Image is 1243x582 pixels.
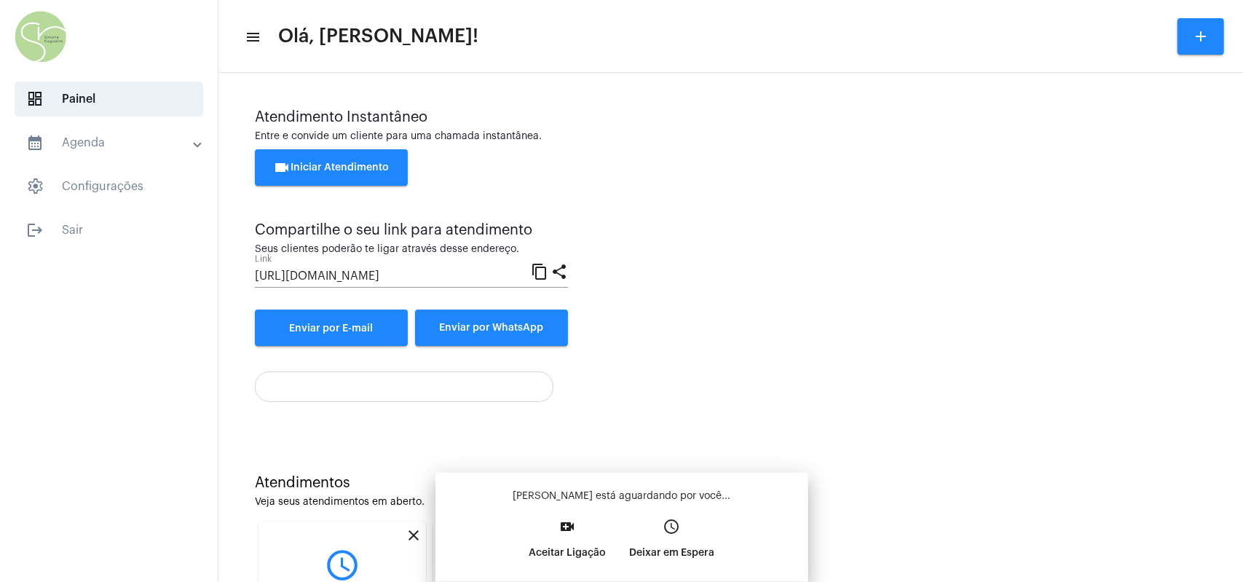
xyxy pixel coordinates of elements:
p: [PERSON_NAME] está aguardando por você... [447,489,797,503]
span: sidenav icon [26,90,44,108]
button: Aceitar Ligação [517,514,617,576]
p: Deixar em Espera [629,540,714,566]
span: sidenav icon [26,178,44,195]
mat-icon: videocam [274,159,291,176]
span: Configurações [15,169,203,204]
mat-icon: close [405,527,422,544]
mat-icon: access_time [663,518,681,535]
mat-icon: sidenav icon [26,221,44,239]
div: Veja seus atendimentos em aberto. [255,497,1207,508]
span: Sair [15,213,203,248]
span: Painel [15,82,203,117]
img: 6c98f6a9-ac7b-6380-ee68-2efae92deeed.jpg [12,7,70,66]
mat-icon: video_call [559,518,576,535]
div: Atendimentos [255,475,1207,491]
div: Atendimento Instantâneo [255,109,1207,125]
button: Deixar em Espera [617,514,726,576]
mat-icon: share [551,262,568,280]
div: Compartilhe o seu link para atendimento [255,222,568,238]
mat-icon: sidenav icon [245,28,259,46]
span: Enviar por WhatsApp [440,323,544,333]
span: Enviar por E-mail [290,323,374,334]
p: Aceitar Ligação [529,540,606,566]
span: Iniciar Atendimento [274,162,390,173]
mat-icon: content_copy [531,262,548,280]
mat-icon: add [1192,28,1210,45]
mat-panel-title: Agenda [26,134,194,152]
div: Entre e convide um cliente para uma chamada instantânea. [255,131,1207,142]
mat-icon: sidenav icon [26,134,44,152]
span: Olá, [PERSON_NAME]! [278,25,478,48]
div: Seus clientes poderão te ligar através desse endereço. [255,244,568,255]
